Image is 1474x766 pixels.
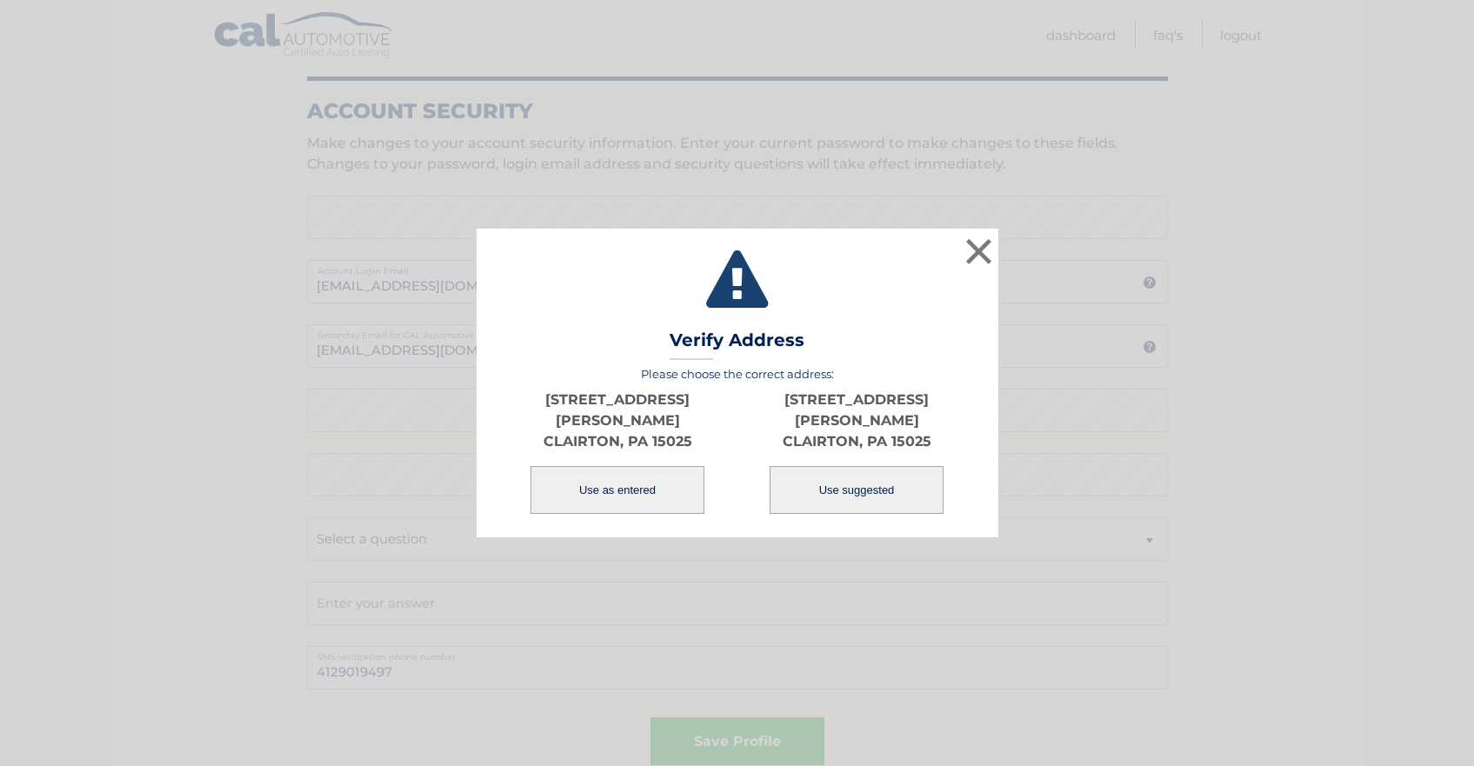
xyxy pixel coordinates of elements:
button: Use suggested [770,466,944,514]
h3: Verify Address [670,330,804,360]
button: × [962,234,997,269]
button: Use as entered [530,466,704,514]
p: [STREET_ADDRESS][PERSON_NAME] CLAIRTON, PA 15025 [498,390,737,452]
div: Please choose the correct address: [498,367,977,516]
p: [STREET_ADDRESS][PERSON_NAME] CLAIRTON, PA 15025 [737,390,977,452]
